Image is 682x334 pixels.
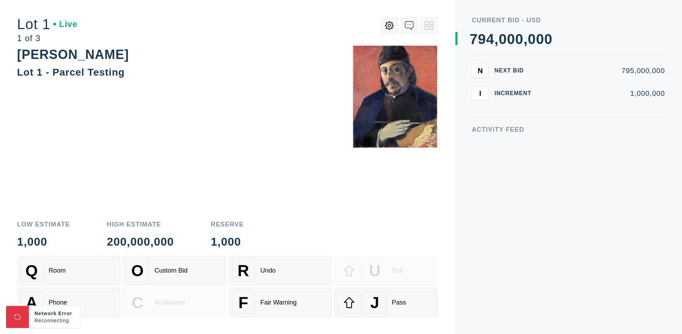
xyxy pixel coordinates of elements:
[478,66,483,75] span: N
[34,317,74,324] div: Reconnecting
[155,299,185,306] div: Auctioneer
[392,299,406,306] div: Pass
[17,34,77,43] div: 1 of 3
[472,126,665,133] div: Activity Feed
[543,67,665,74] div: 795,000,000
[472,17,665,23] div: Current Bid - USD
[238,294,248,312] span: F
[17,47,129,62] div: [PERSON_NAME]
[49,267,66,274] div: Room
[392,267,402,274] div: Sell
[335,256,438,285] button: USell
[26,294,37,312] span: A
[123,288,226,317] button: CAuctioneer
[17,67,125,78] div: Lot 1 - Parcel Testing
[155,267,188,274] div: Custom Bid
[335,288,438,317] button: JPass
[131,262,144,280] span: O
[524,32,528,174] div: ,
[53,20,77,28] div: Live
[544,32,552,46] div: 0
[369,262,380,280] span: U
[515,32,523,46] div: 0
[260,267,276,274] div: Undo
[536,32,544,46] div: 0
[260,299,297,306] div: Fair Warning
[478,32,486,46] div: 9
[132,294,143,312] span: C
[123,256,226,285] button: OCustom Bid
[486,32,494,46] div: 4
[470,32,478,46] div: 7
[17,221,70,228] div: Low Estimate
[543,90,665,97] div: 1,000,000
[472,64,489,78] button: N
[211,221,244,228] div: Reserve
[107,221,174,228] div: High Estimate
[34,310,74,317] div: Network Error
[49,299,67,306] div: Phone
[107,236,174,247] div: 200,000,000
[499,32,507,46] div: 0
[17,236,70,247] div: 1,000
[229,288,332,317] button: FFair Warning
[528,32,536,46] div: 0
[472,86,489,100] button: I
[17,17,77,31] div: Lot 1
[479,89,481,97] span: I
[17,256,120,285] button: QRoom
[238,262,249,280] span: R
[211,236,244,247] div: 1,000
[494,68,537,73] div: Next Bid
[370,294,379,312] span: J
[494,91,537,96] div: Increment
[229,256,332,285] button: RUndo
[26,262,38,280] span: Q
[507,32,515,46] div: 0
[494,32,499,174] div: ,
[17,288,120,317] button: APhone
